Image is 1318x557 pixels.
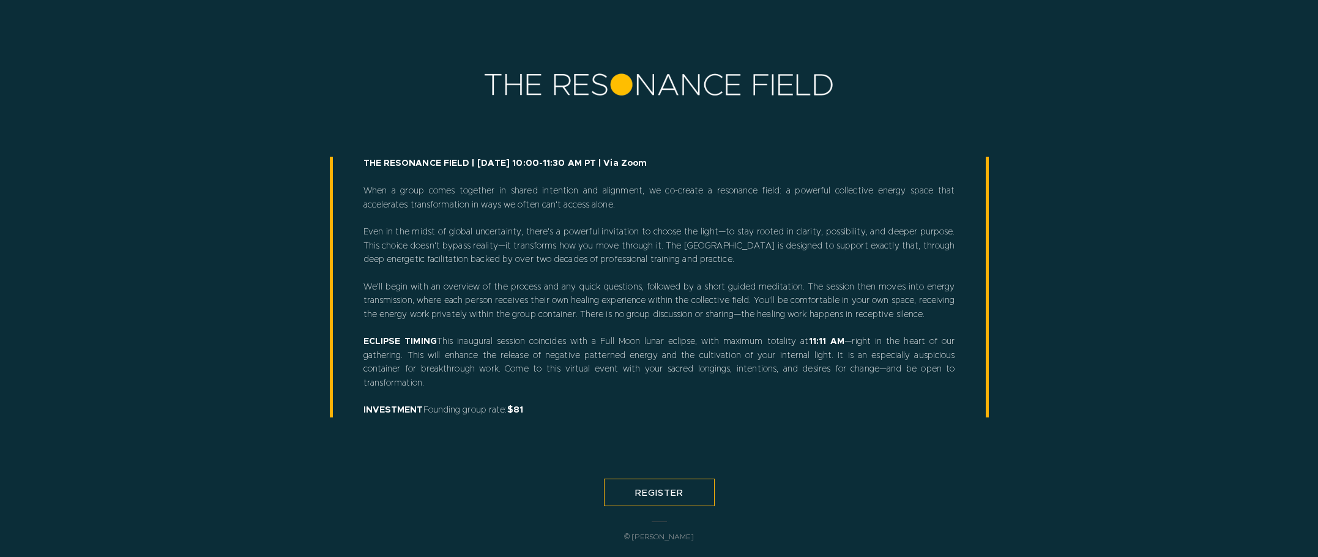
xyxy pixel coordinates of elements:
img: The Resonance Field [483,73,835,95]
span: THE RESONANCE FIELD | [DATE] 10:00-11:30 AM PT | Via Zoom [363,159,647,168]
span: $81 [507,406,523,414]
a: REGISTER [604,479,715,506]
span: REGISTER [635,488,683,498]
span: 11:11 AM [809,337,845,346]
span: When a group comes together in shared intention and alignment, we co-create a resonance field: a ... [363,159,955,414]
span: INVESTMENT [363,406,423,414]
span: ECLIPSE TIMING [363,337,437,346]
